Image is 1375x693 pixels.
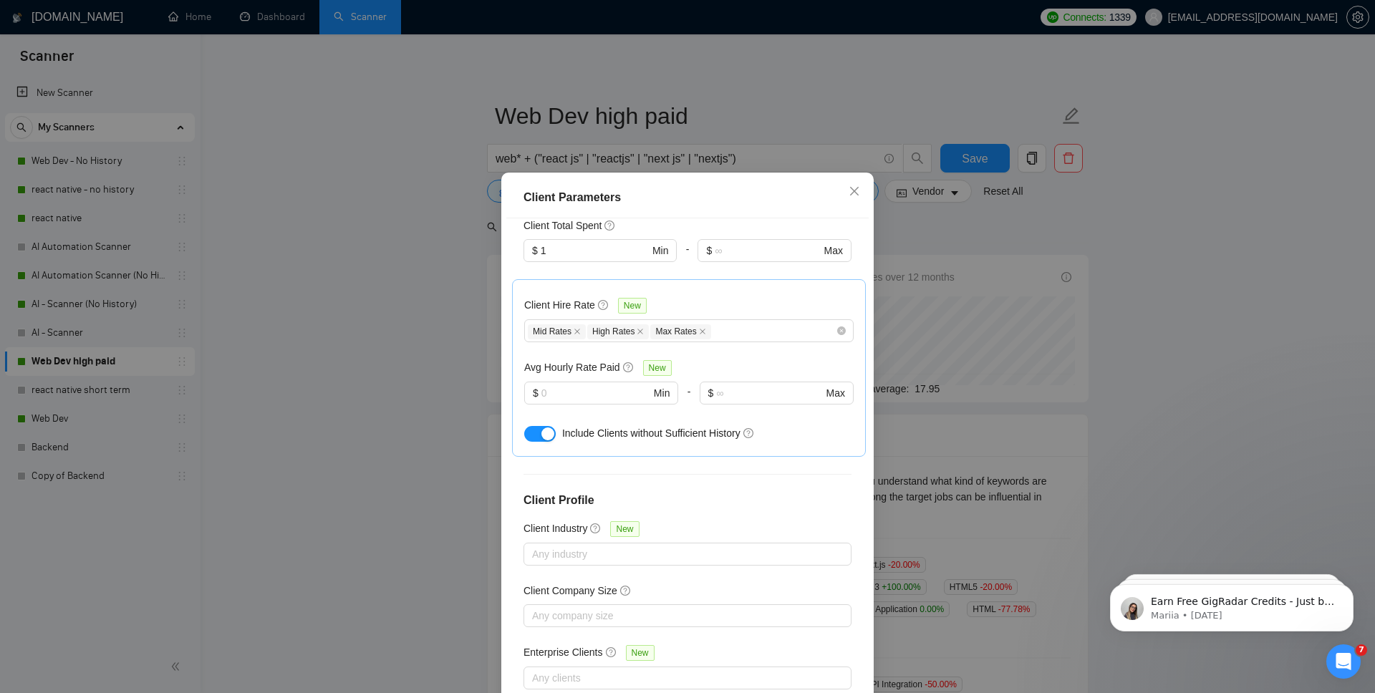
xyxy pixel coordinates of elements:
[849,185,860,197] span: close
[574,328,581,335] span: close
[637,328,644,335] span: close
[677,239,698,279] div: -
[532,243,538,258] span: $
[1356,644,1367,656] span: 7
[524,359,620,375] h5: Avg Hourly Rate Paid
[524,492,851,509] h4: Client Profile
[1089,554,1375,654] iframe: Intercom notifications message
[837,326,846,335] span: close-circle
[524,189,851,206] div: Client Parameters
[620,585,632,596] span: question-circle
[743,427,755,439] span: question-circle
[824,243,843,258] span: Max
[604,220,616,231] span: question-circle
[706,243,712,258] span: $
[1326,644,1361,679] iframe: Intercom live chat
[708,385,714,401] span: $
[716,385,823,401] input: ∞
[524,297,595,313] h5: Client Hire Rate
[826,385,845,401] span: Max
[699,328,706,335] span: close
[606,646,617,658] span: question-circle
[654,385,670,401] span: Min
[524,520,587,536] h5: Client Industry
[541,243,650,258] input: 0
[533,385,539,401] span: $
[541,385,651,401] input: 0
[715,243,821,258] input: ∞
[524,218,602,233] h5: Client Total Spent
[587,324,649,339] span: High Rates
[652,243,669,258] span: Min
[835,173,874,211] button: Close
[618,298,647,314] span: New
[626,645,655,661] span: New
[598,299,609,311] span: question-circle
[678,382,699,422] div: -
[524,644,603,660] h5: Enterprise Clients
[524,583,617,598] h5: Client Company Size
[562,427,740,439] span: Include Clients without Sufficient History
[650,324,710,339] span: Max Rates
[623,362,635,373] span: question-circle
[528,324,586,339] span: Mid Rates
[610,521,639,537] span: New
[643,360,672,376] span: New
[590,523,602,534] span: question-circle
